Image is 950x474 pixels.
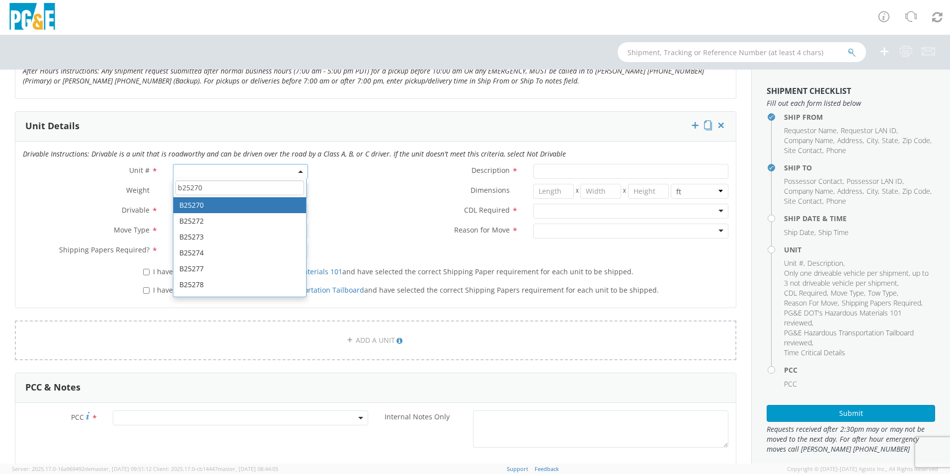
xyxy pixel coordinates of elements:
span: Site Contact [784,196,822,206]
span: X [574,184,581,199]
li: B25272 [173,213,306,229]
h3: PCC & Notes [25,383,80,393]
span: Shipping Papers Required? [59,245,150,254]
span: Internal Notes Only [385,412,450,421]
li: , [784,258,805,268]
a: Support [507,465,528,473]
li: B25277 [173,261,306,277]
input: Width [580,184,621,199]
span: Tow Type [868,288,897,298]
button: Submit [767,405,935,422]
span: Dimensions [471,185,510,195]
span: Requestor LAN ID [841,126,896,135]
h4: PCC [784,366,935,374]
span: City [867,186,878,196]
span: State [882,136,898,145]
span: PG&E DOT's Hazardous Materials 101 reviewed [784,308,902,327]
li: , [784,228,816,237]
li: , [784,328,933,348]
span: Reason for Move [454,225,510,235]
li: , [807,258,845,268]
span: I have reviewed the and have selected the correct Shipping Paper requirement for each unit to be ... [153,267,633,276]
li: , [784,288,828,298]
input: I have reviewed thePG&E's Hazardous Transportation Tailboardand have selected the correct Shippin... [143,287,150,294]
span: PCC [71,412,84,422]
li: B25278 [173,277,306,293]
span: Company Name [784,186,833,196]
span: Unit # [129,165,150,175]
span: Time Critical Details [784,348,845,357]
span: Server: 2025.17.0-16a969492de [12,465,152,473]
span: master, [DATE] 08:44:05 [218,465,278,473]
li: , [784,126,838,136]
span: Move Type [114,225,150,235]
span: Site Contact [784,146,822,155]
span: CDL Required [464,205,510,215]
li: , [902,186,932,196]
span: Reason For Move [784,298,838,308]
li: B25274 [173,245,306,261]
span: Ship Time [818,228,849,237]
li: , [867,186,879,196]
li: , [784,146,824,156]
span: X [621,184,628,199]
li: , [784,268,933,288]
li: B25270 [173,197,306,213]
li: , [847,176,904,186]
input: Height [628,184,669,199]
span: Possessor LAN ID [847,176,902,186]
span: Shipping Papers Required [842,298,921,308]
span: Ship Date [784,228,814,237]
span: Possessor Contact [784,176,843,186]
li: , [868,288,898,298]
h3: Unit Details [25,121,79,131]
span: Zip Code [902,186,930,196]
h4: Unit [784,246,935,253]
h4: Ship From [784,113,935,121]
span: master, [DATE] 09:51:12 [91,465,152,473]
li: , [842,298,923,308]
span: Weight [126,185,150,195]
i: After Hours Instructions: Any shipment request submitted after normal business hours (7:00 am - 5... [23,66,704,85]
input: Length [533,184,574,199]
input: I have reviewed thePG&E DOT's Hazardous Materials 101and have selected the correct Shipping Paper... [143,269,150,275]
a: ADD A UNIT [15,320,736,360]
span: Description [472,165,510,175]
h4: Ship Date & Time [784,215,935,222]
span: Requests received after 2:30pm may or may not be moved to the next day. For after hour emergency ... [767,424,935,454]
strong: Shipment Checklist [767,85,851,96]
li: , [784,136,835,146]
li: , [882,186,900,196]
img: pge-logo-06675f144f4cfa6a6814.png [7,3,57,32]
span: Only one driveable vehicle per shipment, up to 3 not driveable vehicle per shipment [784,268,929,288]
li: , [784,196,824,206]
input: Shipment, Tracking or Reference Number (at least 4 chars) [618,42,866,62]
span: Requestor Name [784,126,837,135]
a: Feedback [535,465,559,473]
i: Drivable Instructions: Drivable is a unit that is roadworthy and can be driven over the road by a... [23,149,566,158]
h4: Ship To [784,164,935,171]
span: Address [837,136,863,145]
li: , [902,136,932,146]
span: Description [807,258,843,268]
li: , [831,288,866,298]
li: , [882,136,900,146]
li: Other [173,293,306,309]
span: Drivable [122,205,150,215]
span: Phone [826,146,846,155]
span: Fill out each form listed below [767,98,935,108]
span: PG&E Hazardous Transportation Tailboard reviewed [784,328,914,347]
li: B25273 [173,229,306,245]
span: Phone [826,196,846,206]
span: Copyright © [DATE]-[DATE] Agistix Inc., All Rights Reserved [787,465,938,473]
li: , [867,136,879,146]
span: Unit # [784,258,803,268]
span: City [867,136,878,145]
li: , [837,186,864,196]
span: Zip Code [902,136,930,145]
span: Company Name [784,136,833,145]
span: Address [837,186,863,196]
li: , [784,308,933,328]
li: , [784,298,839,308]
li: , [784,176,844,186]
